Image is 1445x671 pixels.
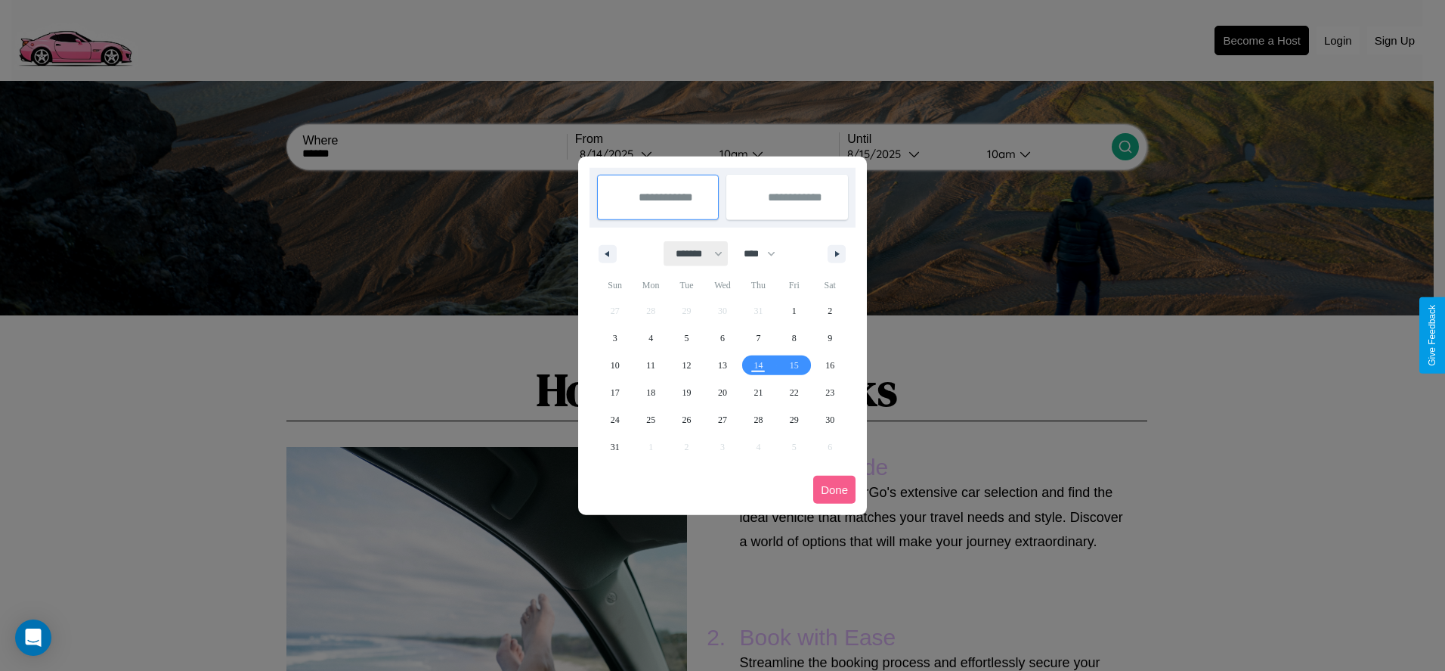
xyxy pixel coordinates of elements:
button: 25 [633,406,668,433]
span: 21 [753,379,763,406]
span: 5 [685,325,689,352]
button: 2 [812,297,848,325]
button: 12 [669,352,704,379]
span: 15 [790,352,799,379]
div: Give Feedback [1427,305,1437,366]
button: 11 [633,352,668,379]
span: 14 [753,352,763,379]
span: Mon [633,273,668,297]
span: 29 [790,406,799,433]
button: 18 [633,379,668,406]
span: 8 [792,325,797,352]
button: 1 [776,297,812,325]
button: 30 [812,406,848,433]
div: Open Intercom Messenger [15,620,51,656]
span: 13 [718,352,727,379]
span: 4 [648,325,653,352]
span: 31 [611,433,620,461]
span: 17 [611,379,620,406]
span: 18 [646,379,655,406]
span: Sun [597,273,633,297]
button: 19 [669,379,704,406]
span: Sat [812,273,848,297]
span: 9 [828,325,832,352]
span: 22 [790,379,799,406]
span: 23 [825,379,834,406]
span: 19 [682,379,692,406]
span: 12 [682,352,692,379]
span: Fri [776,273,812,297]
button: 10 [597,352,633,379]
span: 25 [646,406,655,433]
button: Done [813,476,856,504]
button: 5 [669,325,704,352]
span: 27 [718,406,727,433]
button: 27 [704,406,740,433]
span: 16 [825,352,834,379]
span: Thu [741,273,776,297]
span: Wed [704,273,740,297]
button: 20 [704,379,740,406]
button: 14 [741,352,776,379]
span: 1 [792,297,797,325]
span: Tue [669,273,704,297]
button: 21 [741,379,776,406]
button: 13 [704,352,740,379]
span: 7 [756,325,760,352]
span: 11 [646,352,655,379]
button: 24 [597,406,633,433]
button: 26 [669,406,704,433]
button: 15 [776,352,812,379]
span: 28 [753,406,763,433]
span: 30 [825,406,834,433]
span: 10 [611,352,620,379]
span: 6 [720,325,725,352]
span: 2 [828,297,832,325]
span: 26 [682,406,692,433]
button: 3 [597,325,633,352]
span: 3 [613,325,617,352]
button: 23 [812,379,848,406]
button: 22 [776,379,812,406]
button: 29 [776,406,812,433]
button: 8 [776,325,812,352]
button: 31 [597,433,633,461]
button: 17 [597,379,633,406]
button: 9 [812,325,848,352]
button: 28 [741,406,776,433]
button: 7 [741,325,776,352]
button: 6 [704,325,740,352]
button: 4 [633,325,668,352]
button: 16 [812,352,848,379]
span: 20 [718,379,727,406]
span: 24 [611,406,620,433]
